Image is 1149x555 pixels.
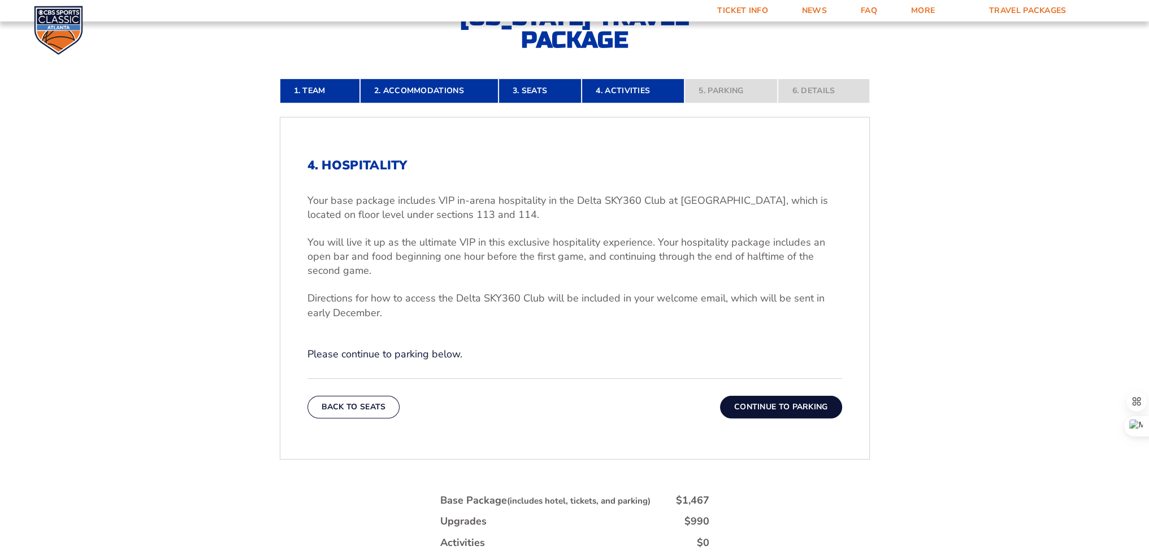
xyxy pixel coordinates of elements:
div: $0 [697,536,709,550]
div: Base Package [440,493,651,508]
p: You will live it up as the ultimate VIP in this exclusive hospitality experience. Your hospitalit... [307,235,842,278]
button: Continue To Parking [720,396,842,418]
img: CBS Sports Classic [34,6,83,55]
p: Directions for how to access the Delta SKY360 Club will be included in your welcome email, which ... [307,291,842,320]
div: $990 [684,514,709,528]
p: Your base package includes VIP in-arena hospitality in the Delta SKY360 Club at [GEOGRAPHIC_DATA]... [307,194,842,222]
div: $1,467 [676,493,709,508]
a: 2. Accommodations [360,78,498,103]
h2: [US_STATE] Travel Package [450,6,699,51]
a: 1. Team [280,78,360,103]
a: 3. Seats [498,78,582,103]
button: Back To Seats [307,396,400,418]
div: Upgrades [440,514,487,528]
h2: 4. Hospitality [307,158,842,173]
small: (includes hotel, tickets, and parking) [507,495,651,506]
p: Please continue to parking below. [307,347,842,361]
div: Activities [440,536,485,550]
